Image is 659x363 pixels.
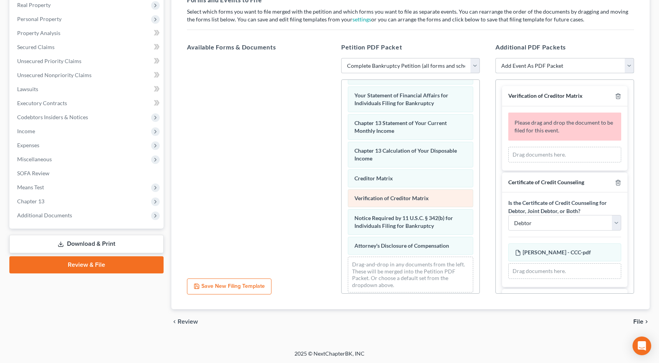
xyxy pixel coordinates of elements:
[178,319,198,325] span: Review
[643,319,650,325] i: chevron_right
[17,86,38,92] span: Lawsuits
[508,179,584,185] span: Certificate of Credit Counseling
[508,263,621,279] div: Drag documents here.
[11,26,164,40] a: Property Analysis
[17,100,67,106] span: Executory Contracts
[354,215,453,229] span: Notice Required by 11 U.S.C. § 342(b) for Individuals Filing for Bankruptcy
[17,30,60,36] span: Property Analysis
[17,184,44,190] span: Means Test
[341,43,402,51] span: Petition PDF Packet
[354,175,393,181] span: Creditor Matrix
[354,147,457,162] span: Chapter 13 Calculation of Your Disposable Income
[17,156,52,162] span: Miscellaneous
[508,147,621,162] div: Drag documents here.
[515,119,613,134] span: Please drag and drop the document to be filed for this event.
[508,199,621,215] label: Is the Certificate of Credit Counseling for Debtor, Joint Debtor, or Both?
[348,257,473,293] div: Drag-and-drop in any documents from the left. These will be merged into the Petition PDF Packet. ...
[17,44,55,50] span: Secured Claims
[17,198,44,204] span: Chapter 13
[495,42,634,52] h5: Additional PDF Packets
[17,128,35,134] span: Income
[11,96,164,110] a: Executory Contracts
[508,92,583,99] span: Verification of Creditor Matrix
[11,82,164,96] a: Lawsuits
[9,235,164,253] a: Download & Print
[633,337,651,355] div: Open Intercom Messenger
[11,68,164,82] a: Unsecured Nonpriority Claims
[187,8,634,23] p: Select which forms you want to file merged with the petition and which forms you want to file as ...
[187,42,326,52] h5: Available Forms & Documents
[354,120,447,134] span: Chapter 13 Statement of Your Current Monthly Income
[187,278,271,295] button: Save New Filing Template
[9,256,164,273] a: Review & File
[11,166,164,180] a: SOFA Review
[11,54,164,68] a: Unsecured Priority Claims
[17,170,49,176] span: SOFA Review
[17,2,51,8] span: Real Property
[633,319,643,325] span: File
[17,212,72,219] span: Additional Documents
[354,92,448,106] span: Your Statement of Financial Affairs for Individuals Filing for Bankruptcy
[523,249,591,256] span: [PERSON_NAME] - CCC-pdf
[354,242,449,249] span: Attorney's Disclosure of Compensation
[352,16,371,23] a: settings
[17,16,62,22] span: Personal Property
[17,142,39,148] span: Expenses
[171,319,178,325] i: chevron_left
[17,114,88,120] span: Codebtors Insiders & Notices
[17,58,81,64] span: Unsecured Priority Claims
[17,72,92,78] span: Unsecured Nonpriority Claims
[11,40,164,54] a: Secured Claims
[354,195,429,201] span: Verification of Creditor Matrix
[171,319,206,325] button: chevron_left Review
